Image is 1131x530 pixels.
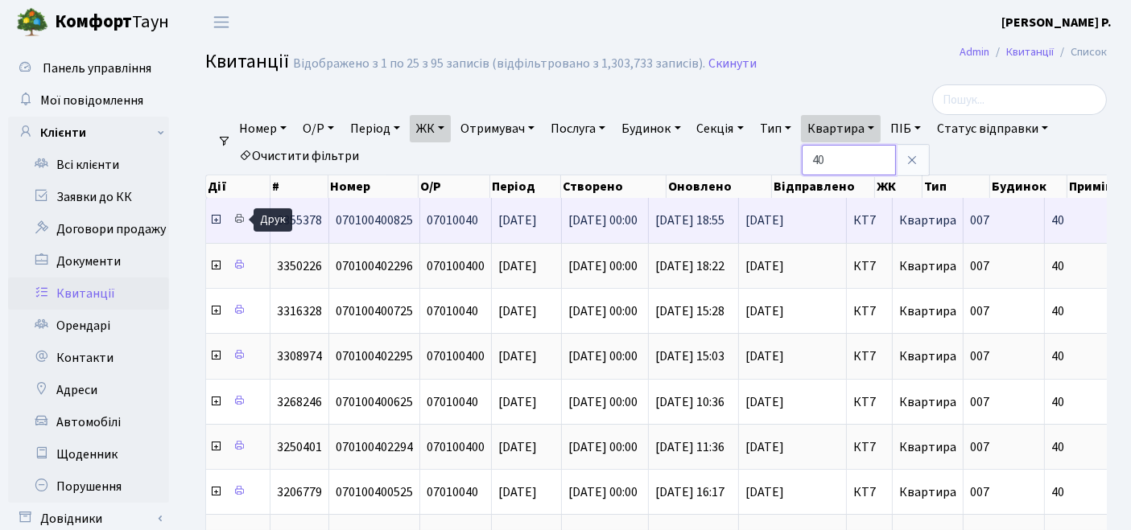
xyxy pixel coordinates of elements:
[233,115,293,142] a: Номер
[655,393,724,411] span: [DATE] 10:36
[931,115,1055,142] a: Статус відправки
[853,305,885,318] span: КТ7
[254,208,292,232] div: Друк
[853,396,885,409] span: КТ7
[8,84,169,117] a: Мої повідомлення
[655,438,724,456] span: [DATE] 11:36
[8,406,169,438] a: Автомобілі
[336,438,413,456] span: 070100402294
[568,393,638,411] span: [DATE] 00:00
[745,396,840,409] span: [DATE]
[708,56,757,72] a: Скинути
[561,175,667,198] th: Створено
[8,149,169,181] a: Всі клієнти
[745,305,840,318] span: [DATE]
[568,347,638,365] span: [DATE] 00:00
[853,260,885,273] span: КТ7
[655,212,724,229] span: [DATE] 18:55
[935,35,1131,69] nav: breadcrumb
[753,115,798,142] a: Тип
[875,175,923,198] th: ЖК
[853,214,885,227] span: КТ7
[498,483,537,501] span: [DATE]
[655,257,724,275] span: [DATE] 18:22
[498,212,537,229] span: [DATE]
[990,175,1067,198] th: Будинок
[884,115,927,142] a: ПІБ
[745,441,840,454] span: [DATE]
[277,212,322,229] span: 3355378
[8,342,169,374] a: Контакти
[8,52,169,84] a: Панель управління
[336,257,413,275] span: 070100402296
[277,257,322,275] span: 3350226
[336,302,413,320] span: 070100400725
[427,438,485,456] span: 070100400
[277,438,322,456] span: 3250401
[544,115,612,142] a: Послуга
[615,115,687,142] a: Будинок
[40,92,143,109] span: Мої повідомлення
[55,9,132,35] b: Комфорт
[1001,13,1112,32] a: [PERSON_NAME] Р.
[932,84,1107,115] input: Пошук...
[899,302,956,320] span: Квартира
[427,257,485,275] span: 070100400
[8,213,169,245] a: Договори продажу
[233,142,365,170] a: Очистити фільтри
[899,483,956,501] span: Квартира
[899,257,956,275] span: Квартира
[801,115,881,142] a: Квартира
[667,175,772,198] th: Оновлено
[277,393,322,411] span: 3268246
[498,257,537,275] span: [DATE]
[8,374,169,406] a: Адреси
[970,438,989,456] span: 007
[296,115,341,142] a: О/Р
[277,347,322,365] span: 3308974
[419,175,489,198] th: О/Р
[410,115,451,142] a: ЖК
[293,56,705,72] div: Відображено з 1 по 25 з 95 записів (відфільтровано з 1,303,733 записів).
[8,310,169,342] a: Орендарі
[8,181,169,213] a: Заявки до КК
[970,212,989,229] span: 007
[899,438,956,456] span: Квартира
[336,347,413,365] span: 070100402295
[655,483,724,501] span: [DATE] 16:17
[8,117,169,149] a: Клієнти
[336,483,413,501] span: 070100400525
[655,302,724,320] span: [DATE] 15:28
[568,302,638,320] span: [DATE] 00:00
[270,175,328,198] th: #
[55,9,169,36] span: Таун
[899,347,956,365] span: Квартира
[853,441,885,454] span: КТ7
[427,347,485,365] span: 070100400
[923,175,990,198] th: Тип
[277,302,322,320] span: 3316328
[970,393,989,411] span: 007
[970,347,989,365] span: 007
[498,347,537,365] span: [DATE]
[498,302,537,320] span: [DATE]
[655,347,724,365] span: [DATE] 15:03
[853,350,885,363] span: КТ7
[745,260,840,273] span: [DATE]
[427,212,478,229] span: 07010040
[568,483,638,501] span: [DATE] 00:00
[490,175,561,198] th: Період
[427,393,478,411] span: 07010040
[745,486,840,499] span: [DATE]
[498,393,537,411] span: [DATE]
[8,470,169,503] a: Порушення
[1001,14,1112,31] b: [PERSON_NAME] Р.
[568,438,638,456] span: [DATE] 00:00
[206,175,270,198] th: Дії
[970,257,989,275] span: 007
[772,175,874,198] th: Відправлено
[427,302,478,320] span: 07010040
[1054,43,1107,61] li: Список
[899,212,956,229] span: Квартира
[344,115,407,142] a: Період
